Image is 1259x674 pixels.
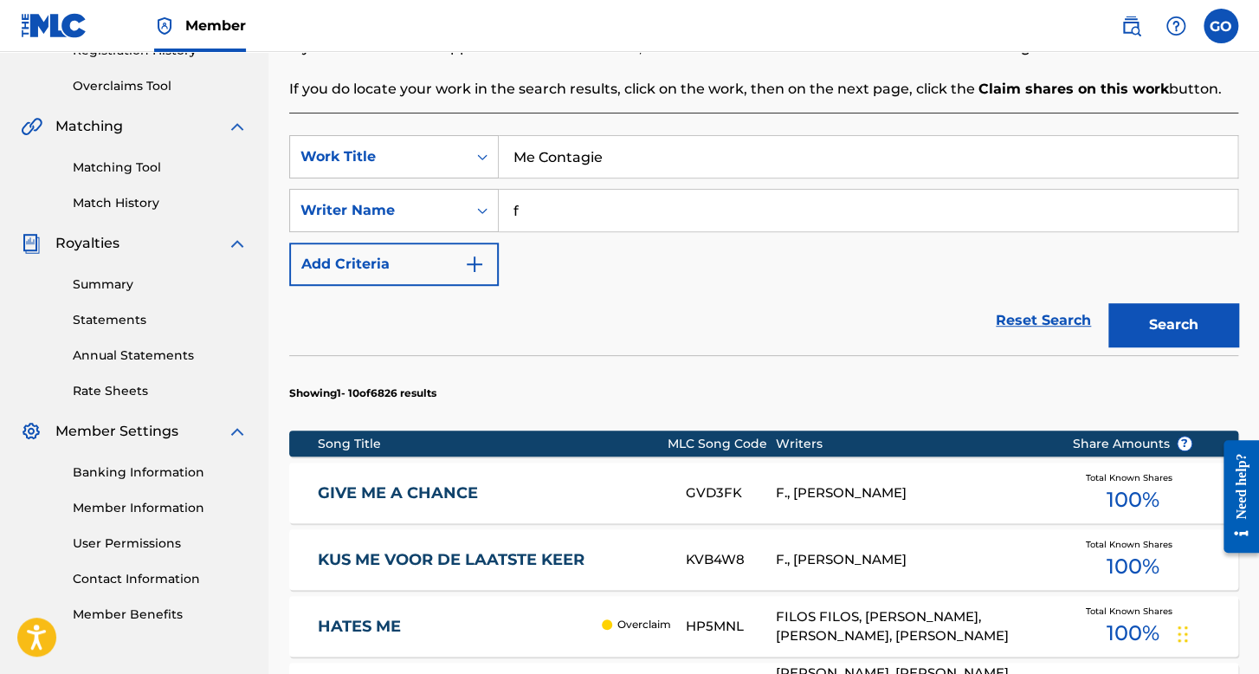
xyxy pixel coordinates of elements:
p: Overclaim [617,617,671,632]
form: Search Form [289,135,1238,355]
div: Writer Name [300,200,456,221]
img: search [1120,16,1141,36]
span: Royalties [55,233,119,254]
img: 9d2ae6d4665cec9f34b9.svg [464,254,485,275]
div: FILOS FILOS, [PERSON_NAME], [PERSON_NAME], [PERSON_NAME] [776,607,1046,646]
span: ? [1178,437,1191,450]
div: Work Title [300,146,456,167]
span: Member Settings [55,421,178,442]
div: HP5MNL [686,617,776,637]
a: Member Benefits [73,606,248,624]
div: F., [PERSON_NAME] [776,483,1046,503]
span: Total Known Shares [1086,471,1179,484]
div: F., [PERSON_NAME] [776,550,1046,570]
a: Contact Information [73,570,248,588]
img: Member Settings [21,421,42,442]
img: Royalties [21,233,42,254]
p: If you do locate your work in the search results, click on the work, then on the next page, click... [289,79,1238,100]
a: Summary [73,275,248,294]
div: User Menu [1204,9,1238,43]
div: Writers [776,435,1046,453]
a: Overclaims Tool [73,77,248,95]
span: Member [185,16,246,36]
a: Banking Information [73,463,248,482]
p: Showing 1 - 10 of 6826 results [289,386,436,401]
a: Statements [73,311,248,329]
a: Match History [73,194,248,212]
a: Annual Statements [73,347,248,365]
a: HATES ME [318,617,593,637]
span: 100 % [1107,484,1159,515]
img: expand [227,233,248,254]
a: Rate Sheets [73,382,248,400]
a: Public Search [1114,9,1148,43]
a: Matching Tool [73,159,248,177]
button: Add Criteria [289,243,499,286]
div: GVD3FK [686,483,776,503]
a: GIVE ME A CHANCE [318,483,662,503]
div: MLC Song Code [668,435,776,453]
div: Help [1159,9,1193,43]
div: KVB4W8 [686,550,776,570]
img: Top Rightsholder [154,16,175,36]
a: Reset Search [987,301,1100,340]
span: 100 % [1107,618,1159,649]
button: Search [1108,303,1238,347]
div: Song Title [318,435,668,453]
span: Total Known Shares [1086,605,1179,618]
span: Share Amounts [1073,435,1192,453]
a: Member Information [73,499,248,517]
img: MLC Logo [21,13,87,38]
img: expand [227,421,248,442]
div: Widget de chat [1172,591,1259,674]
span: Total Known Shares [1086,538,1179,551]
span: 100 % [1107,551,1159,582]
strong: Claim shares on this work [978,81,1169,97]
iframe: Chat Widget [1172,591,1259,674]
iframe: Resource Center [1211,427,1259,567]
span: Matching [55,116,123,137]
a: KUS ME VOOR DE LAATSTE KEER [318,550,662,570]
img: Matching [21,116,42,137]
img: help [1165,16,1186,36]
div: Arrastrar [1178,608,1188,660]
img: expand [227,116,248,137]
a: User Permissions [73,535,248,553]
